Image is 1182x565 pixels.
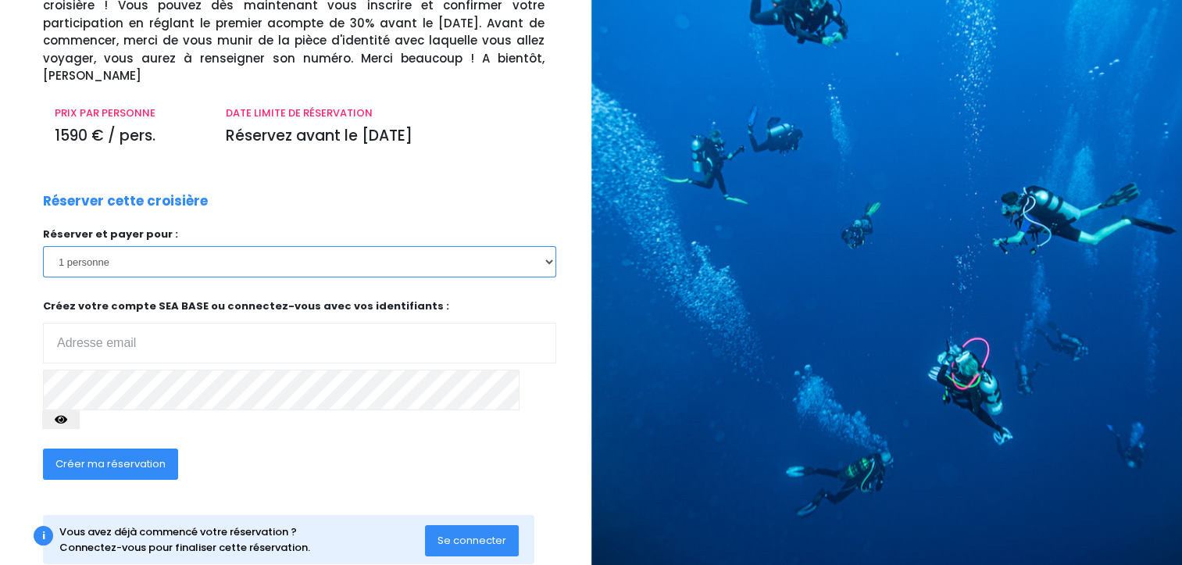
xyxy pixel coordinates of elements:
[59,524,425,555] div: Vous avez déjà commencé votre réservation ? Connectez-vous pour finaliser cette réservation.
[43,227,556,242] p: Réserver et payer pour :
[425,525,519,556] button: Se connecter
[43,191,208,212] p: Réserver cette croisière
[55,456,166,471] span: Créer ma réservation
[55,105,202,121] p: PRIX PAR PERSONNE
[226,105,545,121] p: DATE LIMITE DE RÉSERVATION
[43,299,556,363] p: Créez votre compte SEA BASE ou connectez-vous avec vos identifiants :
[437,533,506,548] span: Se connecter
[43,323,556,363] input: Adresse email
[425,533,519,546] a: Se connecter
[226,125,545,148] p: Réservez avant le [DATE]
[55,125,202,148] p: 1590 € / pers.
[34,526,53,545] div: i
[43,449,178,480] button: Créer ma réservation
